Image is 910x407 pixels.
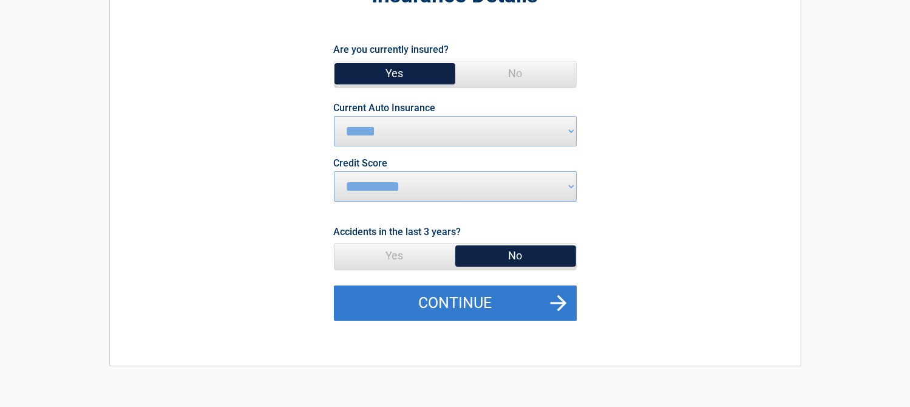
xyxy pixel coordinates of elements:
[334,61,455,86] span: Yes
[334,244,455,268] span: Yes
[334,41,449,58] label: Are you currently insured?
[334,224,461,240] label: Accidents in the last 3 years?
[334,159,388,168] label: Credit Score
[334,103,436,113] label: Current Auto Insurance
[455,61,576,86] span: No
[455,244,576,268] span: No
[334,286,577,321] button: Continue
